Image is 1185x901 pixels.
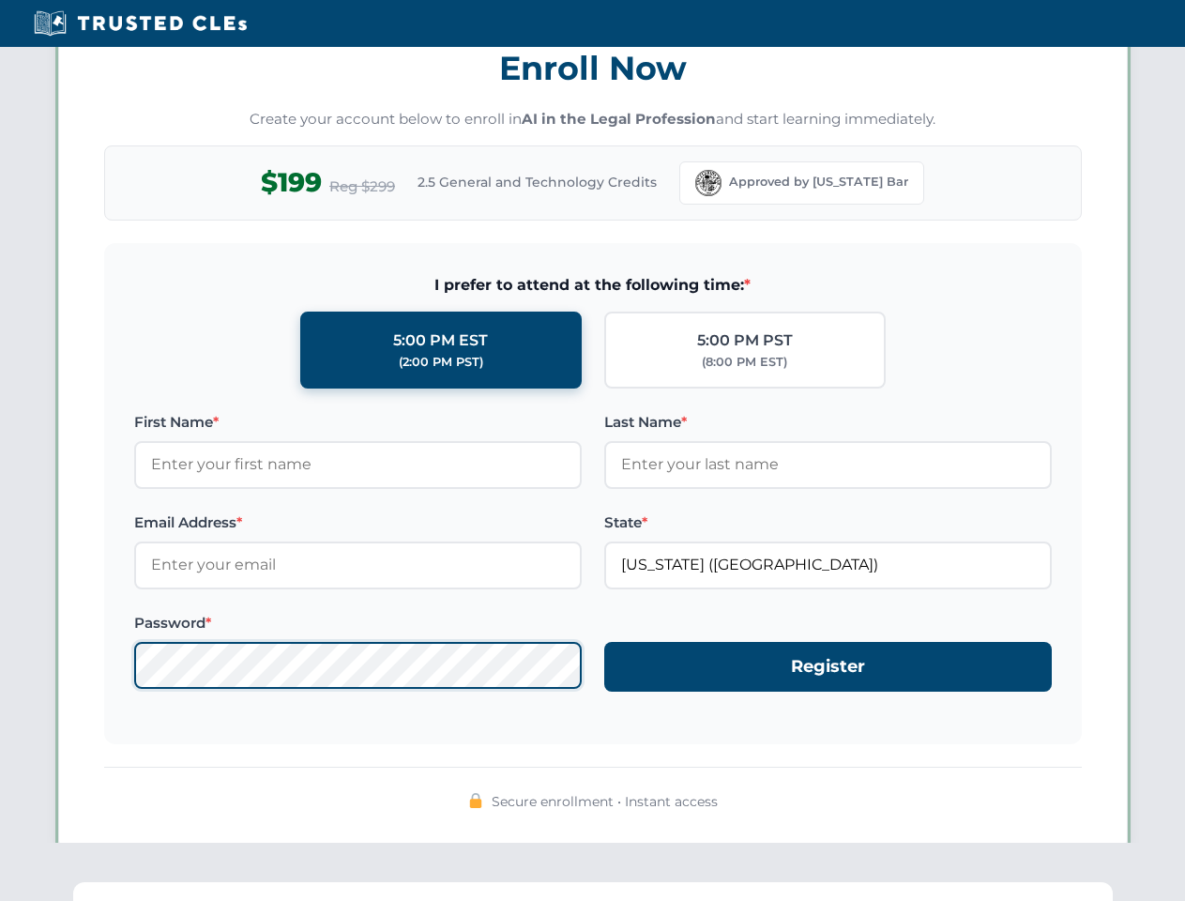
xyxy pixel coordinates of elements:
[604,441,1052,488] input: Enter your last name
[134,612,582,634] label: Password
[399,353,483,372] div: (2:00 PM PST)
[134,512,582,534] label: Email Address
[134,542,582,588] input: Enter your email
[604,512,1052,534] label: State
[418,172,657,192] span: 2.5 General and Technology Credits
[604,542,1052,588] input: Florida (FL)
[104,109,1082,130] p: Create your account below to enroll in and start learning immediately.
[104,38,1082,98] h3: Enroll Now
[492,791,718,812] span: Secure enrollment • Instant access
[261,161,322,204] span: $199
[604,411,1052,434] label: Last Name
[697,328,793,353] div: 5:00 PM PST
[702,353,787,372] div: (8:00 PM EST)
[134,441,582,488] input: Enter your first name
[604,642,1052,692] button: Register
[393,328,488,353] div: 5:00 PM EST
[695,170,722,196] img: Florida Bar
[28,9,252,38] img: Trusted CLEs
[729,173,908,191] span: Approved by [US_STATE] Bar
[134,411,582,434] label: First Name
[468,793,483,808] img: 🔒
[329,176,395,198] span: Reg $299
[134,273,1052,298] span: I prefer to attend at the following time:
[522,110,716,128] strong: AI in the Legal Profession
